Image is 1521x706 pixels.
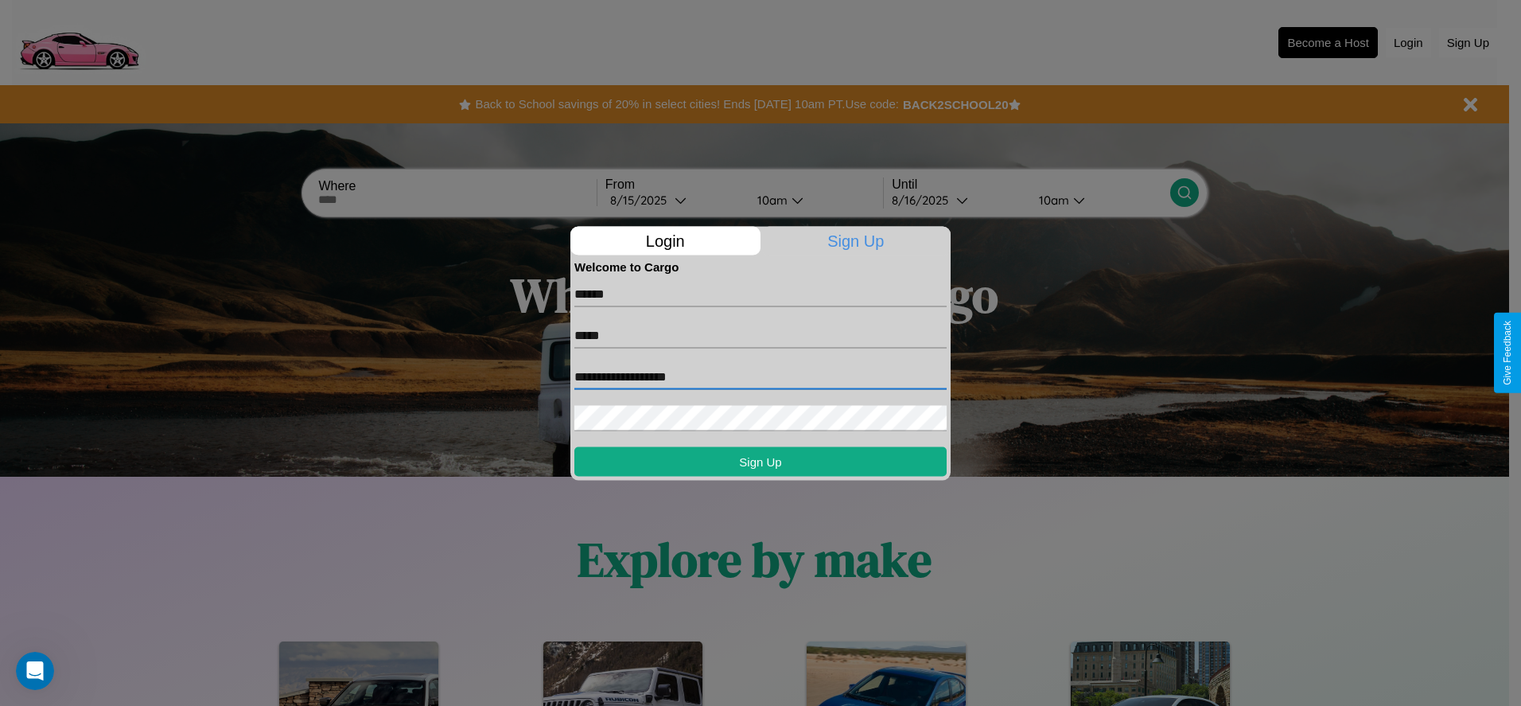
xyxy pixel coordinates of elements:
[1502,321,1513,385] div: Give Feedback
[574,259,947,273] h4: Welcome to Cargo
[16,652,54,690] iframe: Intercom live chat
[761,226,951,255] p: Sign Up
[574,447,947,476] button: Sign Up
[570,226,760,255] p: Login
